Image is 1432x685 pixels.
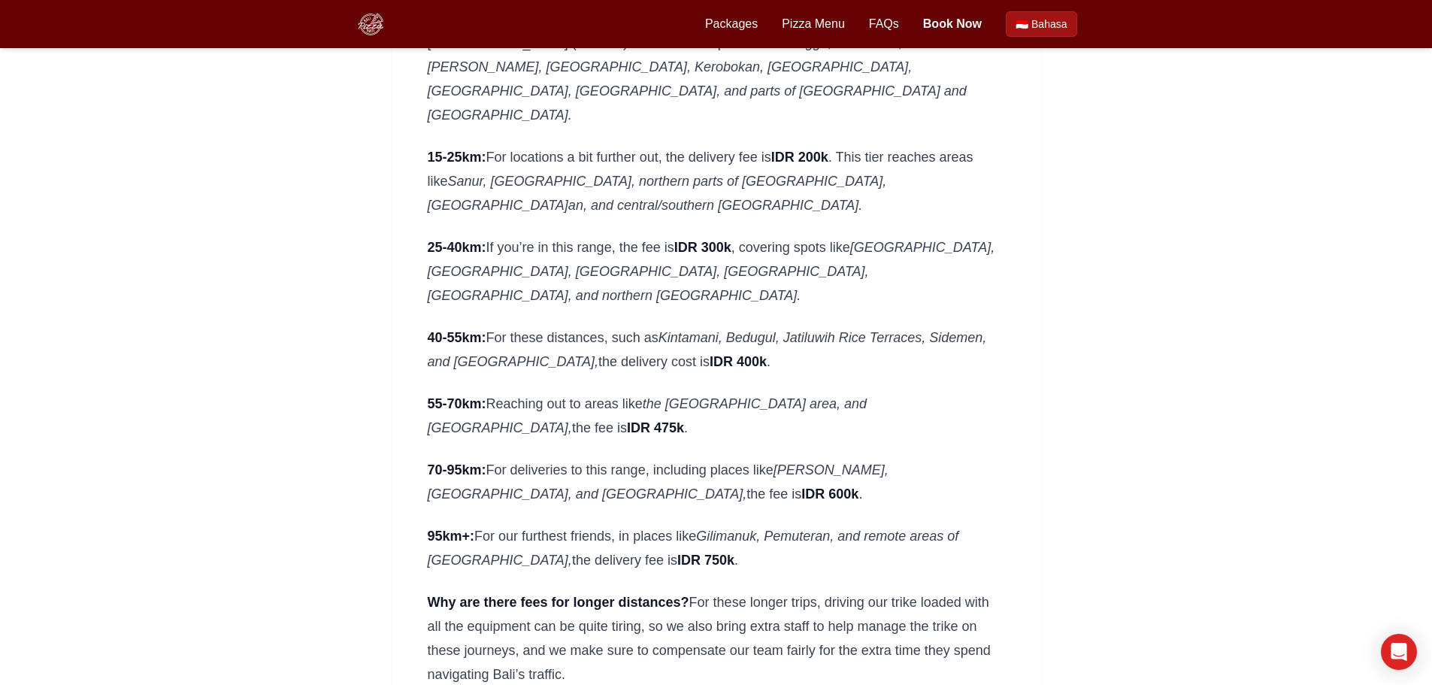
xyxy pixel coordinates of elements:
[356,9,386,39] img: Bali Pizza Party Logo
[627,420,684,435] strong: IDR 475k
[705,15,758,33] a: Packages
[428,235,1005,308] p: If you’re in this range, the fee is , covering spots like
[428,330,486,345] strong: 40-55km:
[428,529,475,544] strong: 95km+:
[1031,17,1067,32] span: Bahasa
[428,150,486,165] strong: 15-25km:
[428,396,867,435] em: the [GEOGRAPHIC_DATA] area, and [GEOGRAPHIC_DATA],
[771,150,828,165] strong: IDR 200k
[428,524,1005,572] p: For our furthest friends, in places like the delivery fee is .
[428,240,486,255] strong: 25-40km:
[923,15,982,33] a: Book Now
[428,396,486,411] strong: 55-70km:
[801,486,858,502] strong: IDR 600k
[428,392,1005,440] p: Reaching out to areas like the fee is .
[428,174,887,213] em: Sanur, [GEOGRAPHIC_DATA], northern parts of [GEOGRAPHIC_DATA], [GEOGRAPHIC_DATA]an, and central/s...
[677,553,734,568] strong: IDR 750k
[1006,11,1076,37] a: Beralih ke Bahasa Indonesia
[428,462,889,502] em: [PERSON_NAME], [GEOGRAPHIC_DATA], and [GEOGRAPHIC_DATA],
[428,7,1005,127] p: We offer if you’re close to our home base in [GEOGRAPHIC_DATA], [GEOGRAPHIC_DATA] ( ). This inclu...
[782,15,845,33] a: Pizza Menu
[674,240,731,255] strong: IDR 300k
[710,354,767,369] strong: IDR 400k
[428,145,1005,217] p: For locations a bit further out, the delivery fee is . This tier reaches areas like
[428,326,1005,374] p: For these distances, such as the delivery cost is .
[428,330,987,369] em: Kintamani, Bedugul, Jatiluwih Rice Terraces, Sidemen, and [GEOGRAPHIC_DATA],
[869,15,899,33] a: FAQs
[428,595,689,610] strong: Why are there fees for longer distances?
[428,240,995,303] em: [GEOGRAPHIC_DATA], [GEOGRAPHIC_DATA], [GEOGRAPHIC_DATA], [GEOGRAPHIC_DATA], [GEOGRAPHIC_DATA], an...
[428,462,486,477] strong: 70-95km:
[428,458,1005,506] p: For deliveries to this range, including places like the fee is .
[1381,634,1417,670] div: Open Intercom Messenger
